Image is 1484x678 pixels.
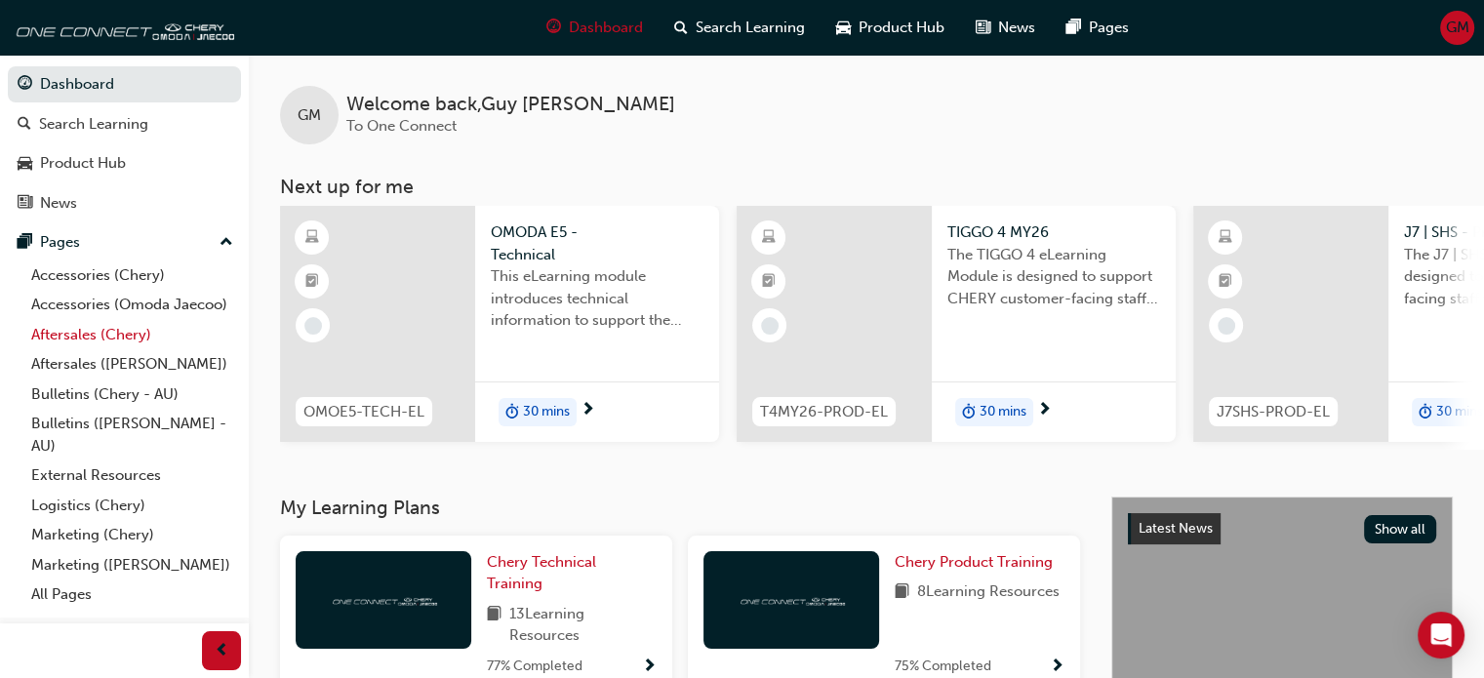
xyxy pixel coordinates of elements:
span: guage-icon [18,76,32,94]
span: GM [1446,17,1469,39]
a: Logistics (Chery) [23,491,241,521]
span: search-icon [674,16,688,40]
a: Bulletins ([PERSON_NAME] - AU) [23,409,241,460]
a: Search Learning [8,106,241,142]
span: car-icon [836,16,851,40]
span: Pages [1089,17,1129,39]
a: Marketing ([PERSON_NAME]) [23,550,241,580]
span: 77 % Completed [487,656,582,678]
span: T4MY26-PROD-EL [760,401,888,423]
span: Dashboard [569,17,643,39]
span: TIGGO 4 MY26 [947,221,1160,244]
span: 30 mins [523,401,570,423]
span: learningRecordVerb_NONE-icon [1218,317,1235,335]
a: Aftersales (Chery) [23,320,241,350]
span: learningResourceType_ELEARNING-icon [305,225,319,251]
a: Accessories (Omoda Jaecoo) [23,290,241,320]
a: news-iconNews [960,8,1051,48]
a: News [8,185,241,221]
a: All Pages [23,579,241,610]
span: learningRecordVerb_NONE-icon [304,317,322,335]
span: learningResourceType_ELEARNING-icon [762,225,776,251]
img: oneconnect [330,590,437,609]
button: Show all [1364,515,1437,543]
a: Chery Product Training [895,551,1061,574]
span: J7SHS-PROD-EL [1217,401,1330,423]
span: Show Progress [1050,658,1064,676]
span: 8 Learning Resources [917,580,1060,605]
span: News [998,17,1035,39]
span: duration-icon [1419,400,1432,425]
img: oneconnect [10,8,234,47]
span: guage-icon [546,16,561,40]
a: guage-iconDashboard [531,8,659,48]
span: pages-icon [1066,16,1081,40]
span: search-icon [18,116,31,134]
span: booktick-icon [1219,269,1232,295]
button: DashboardSearch LearningProduct HubNews [8,62,241,224]
span: Product Hub [859,17,944,39]
span: next-icon [1037,402,1052,419]
span: duration-icon [505,400,519,425]
span: 30 mins [980,401,1026,423]
a: Product Hub [8,145,241,181]
span: duration-icon [962,400,976,425]
a: Bulletins (Chery - AU) [23,379,241,410]
div: News [40,192,77,215]
a: Chery Technical Training [487,551,657,595]
span: booktick-icon [305,269,319,295]
a: Aftersales ([PERSON_NAME]) [23,349,241,379]
span: pages-icon [18,234,32,252]
a: T4MY26-PROD-ELTIGGO 4 MY26The TIGGO 4 eLearning Module is designed to support CHERY customer-faci... [737,206,1176,442]
span: Chery Product Training [895,553,1053,571]
a: External Resources [23,460,241,491]
span: news-icon [18,195,32,213]
h3: Next up for me [249,176,1484,198]
span: up-icon [220,230,233,256]
a: Accessories (Chery) [23,260,241,291]
span: Welcome back , Guy [PERSON_NAME] [346,94,675,116]
a: Latest NewsShow all [1128,513,1436,544]
span: OMODA E5 - Technical [491,221,703,265]
a: search-iconSearch Learning [659,8,821,48]
span: learningRecordVerb_NONE-icon [761,317,779,335]
span: next-icon [581,402,595,419]
a: Dashboard [8,66,241,102]
span: Show Progress [642,658,657,676]
span: 13 Learning Resources [509,603,657,647]
a: Marketing (Chery) [23,520,241,550]
span: GM [298,104,321,127]
button: Pages [8,224,241,260]
span: learningResourceType_ELEARNING-icon [1219,225,1232,251]
div: Pages [40,231,80,254]
h3: My Learning Plans [280,497,1080,519]
img: oneconnect [738,590,845,609]
button: GM [1440,11,1474,45]
span: prev-icon [215,639,229,663]
span: 75 % Completed [895,656,991,678]
span: Search Learning [696,17,805,39]
span: booktick-icon [762,269,776,295]
span: car-icon [18,155,32,173]
span: The TIGGO 4 eLearning Module is designed to support CHERY customer-facing staff with the product ... [947,244,1160,310]
a: OMOE5-TECH-ELOMODA E5 - TechnicalThis eLearning module introduces technical information to suppor... [280,206,719,442]
span: To One Connect [346,117,457,135]
div: Open Intercom Messenger [1418,612,1464,658]
div: Product Hub [40,152,126,175]
div: Search Learning [39,113,148,136]
span: book-icon [895,580,909,605]
a: pages-iconPages [1051,8,1144,48]
span: Latest News [1139,520,1213,537]
a: car-iconProduct Hub [821,8,960,48]
span: news-icon [976,16,990,40]
span: book-icon [487,603,501,647]
span: Chery Technical Training [487,553,596,593]
span: 30 mins [1436,401,1483,423]
span: OMOE5-TECH-EL [303,401,424,423]
span: This eLearning module introduces technical information to support the entry-level knowledge requi... [491,265,703,332]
